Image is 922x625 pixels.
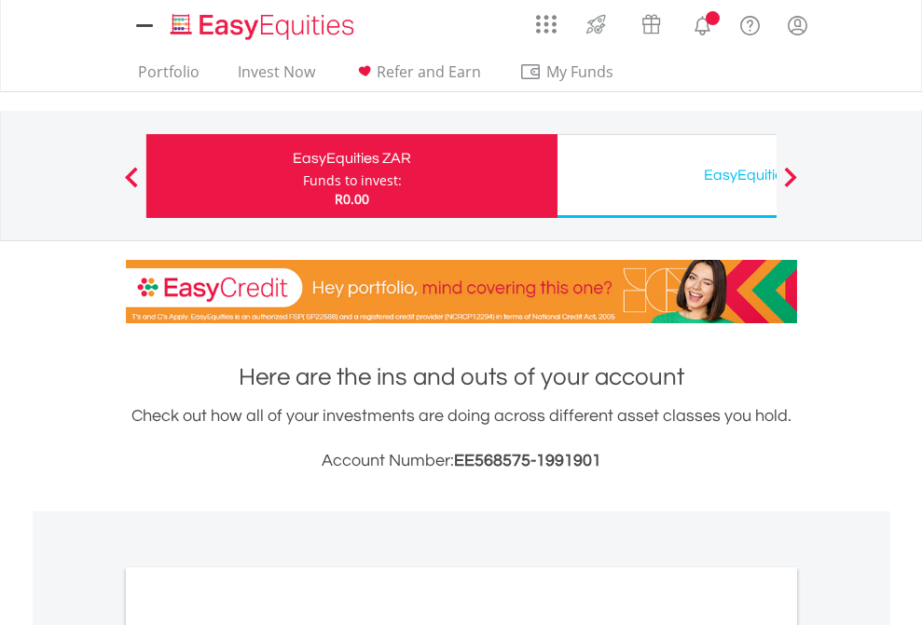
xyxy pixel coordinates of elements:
span: R0.00 [335,190,369,208]
div: Funds to invest: [303,171,402,190]
h1: Here are the ins and outs of your account [126,360,797,394]
span: My Funds [519,60,641,84]
a: Portfolio [131,62,207,91]
a: Notifications [679,5,726,42]
button: Next [772,176,809,195]
img: grid-menu-icon.svg [536,14,557,34]
a: Vouchers [624,5,679,39]
a: My Profile [774,5,821,46]
a: Invest Now [230,62,323,91]
span: Refer and Earn [377,61,481,82]
img: EasyEquities_Logo.png [167,11,362,42]
h3: Account Number: [126,448,797,474]
span: EE568575-1991901 [454,452,601,469]
img: thrive-v2.svg [581,9,612,39]
a: Refer and Earn [346,62,489,91]
div: EasyEquities ZAR [158,145,546,171]
img: EasyCredit Promotion Banner [126,260,797,323]
a: Home page [163,5,362,42]
img: vouchers-v2.svg [636,9,667,39]
a: AppsGrid [524,5,569,34]
div: Check out how all of your investments are doing across different asset classes you hold. [126,403,797,474]
button: Previous [113,176,150,195]
a: FAQ's and Support [726,5,774,42]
